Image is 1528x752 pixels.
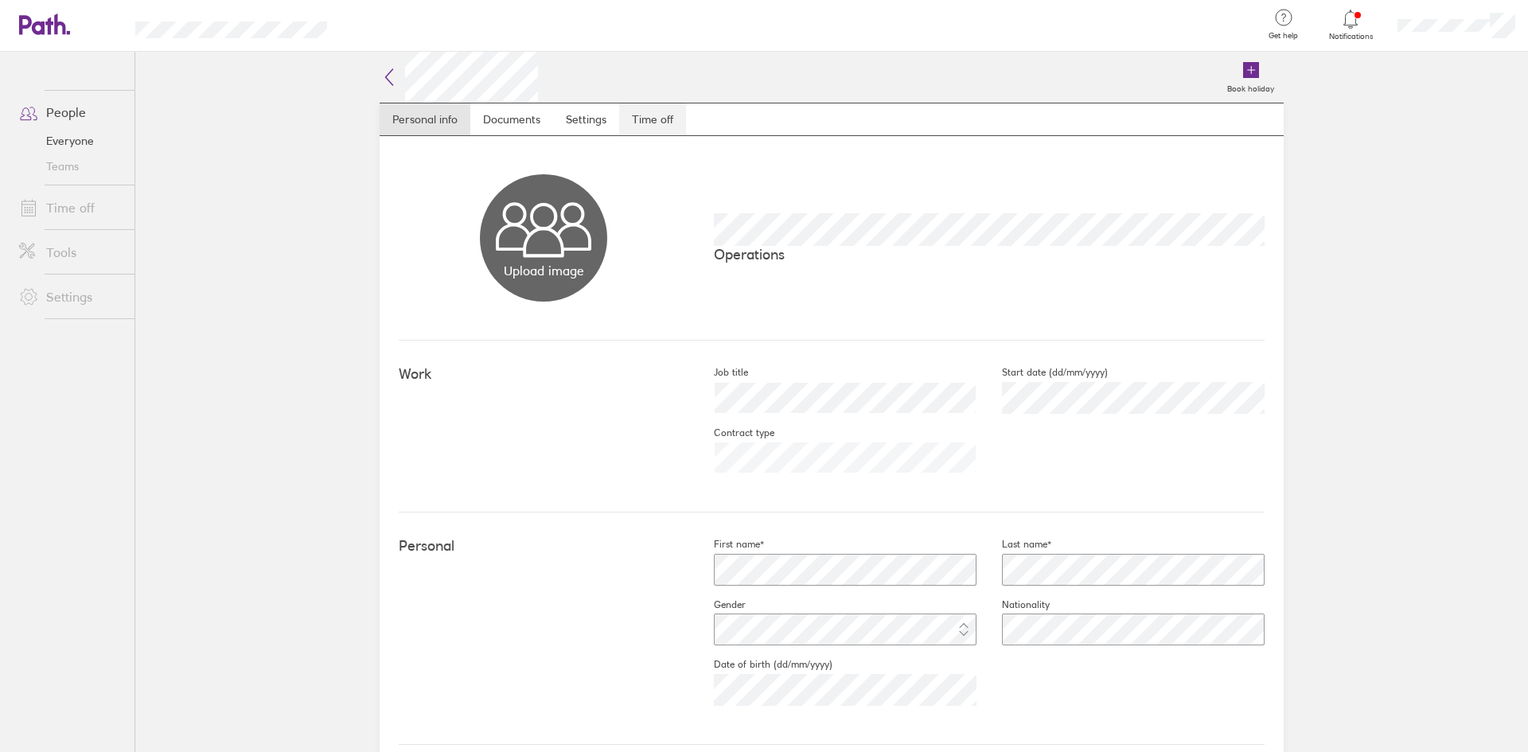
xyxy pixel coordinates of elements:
label: Last name* [976,538,1051,551]
label: Nationality [976,598,1050,611]
span: Notifications [1325,32,1377,41]
p: Operations [714,246,1265,263]
a: Time off [619,103,686,135]
a: Everyone [6,128,134,154]
a: Time off [6,192,134,224]
label: Contract type [688,427,774,439]
label: Book holiday [1218,80,1284,94]
span: Get help [1257,31,1309,41]
a: Documents [470,103,553,135]
label: Job title [688,366,748,379]
label: Start date (dd/mm/yyyy) [976,366,1108,379]
label: Gender [688,598,746,611]
a: Notifications [1325,8,1377,41]
a: Personal info [380,103,470,135]
a: Teams [6,154,134,179]
a: Tools [6,236,134,268]
h4: Personal [399,538,688,555]
h4: Work [399,366,688,383]
a: Settings [553,103,619,135]
label: First name* [688,538,764,551]
a: People [6,96,134,128]
a: Book holiday [1218,52,1284,103]
label: Date of birth (dd/mm/yyyy) [688,658,832,671]
a: Settings [6,281,134,313]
